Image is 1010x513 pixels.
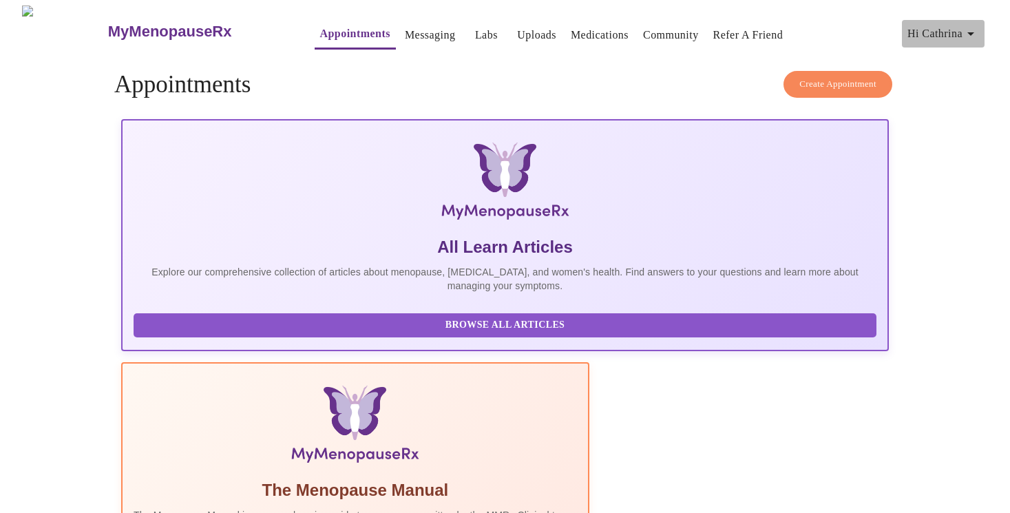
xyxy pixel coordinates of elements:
button: Messaging [399,21,461,49]
button: Hi Cathrina [902,20,985,48]
a: Appointments [320,24,390,43]
h5: The Menopause Manual [134,479,577,501]
h5: All Learn Articles [134,236,876,258]
img: MyMenopauseRx Logo [22,6,106,57]
button: Refer a Friend [708,21,789,49]
button: Create Appointment [783,71,892,98]
button: Appointments [315,20,396,50]
span: Hi Cathrina [907,24,979,43]
img: MyMenopauseRx Logo [249,143,761,225]
button: Browse All Articles [134,313,876,337]
a: Community [643,25,699,45]
span: Create Appointment [799,76,876,92]
a: Refer a Friend [713,25,783,45]
button: Labs [464,21,508,49]
button: Medications [565,21,634,49]
a: MyMenopauseRx [106,8,286,56]
a: Messaging [405,25,455,45]
button: Uploads [512,21,562,49]
a: Labs [475,25,498,45]
a: Browse All Articles [134,318,880,330]
a: Medications [571,25,629,45]
h4: Appointments [114,71,896,98]
p: Explore our comprehensive collection of articles about menopause, [MEDICAL_DATA], and women's hea... [134,265,876,293]
button: Community [638,21,704,49]
a: Uploads [517,25,556,45]
h3: MyMenopauseRx [108,23,232,41]
img: Menopause Manual [204,386,506,468]
span: Browse All Articles [147,317,863,334]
